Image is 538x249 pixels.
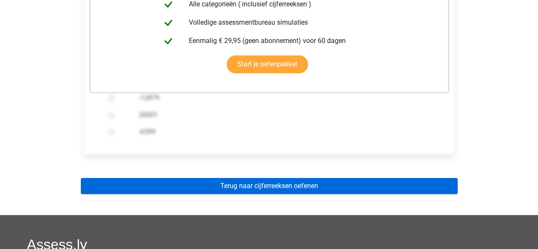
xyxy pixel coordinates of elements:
label: 26001 [139,110,427,120]
a: Terug naar cijferreeksen oefenen [81,178,458,194]
a: Start je oefenpakket [227,55,308,73]
label: -6399 [139,127,427,137]
label: -12879 [139,93,427,103]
